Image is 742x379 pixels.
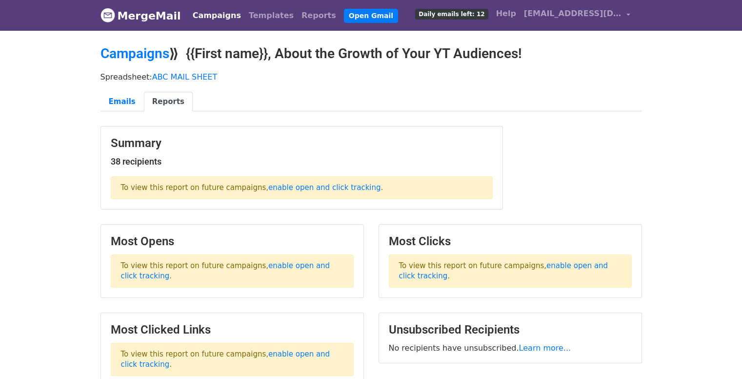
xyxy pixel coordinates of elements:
[111,254,354,288] p: To view this report on future campaigns, .
[492,4,520,23] a: Help
[245,6,298,25] a: Templates
[100,92,144,112] a: Emails
[144,92,193,112] a: Reports
[111,176,493,199] p: To view this report on future campaigns, .
[389,234,632,249] h3: Most Clicks
[100,45,642,62] h2: ⟫ {{First name}}, About the Growth of Your YT Audiences!
[415,9,488,20] span: Daily emails left: 12
[519,343,571,353] a: Learn more...
[524,8,622,20] span: [EMAIL_ADDRESS][DOMAIN_NAME]
[100,72,642,82] p: Spreadsheet:
[111,156,493,167] h5: 38 recipients
[344,9,398,23] a: Open Gmail
[411,4,492,23] a: Daily emails left: 12
[520,4,634,27] a: [EMAIL_ADDRESS][DOMAIN_NAME]
[152,72,218,82] a: ABC MAIL SHEET
[298,6,340,25] a: Reports
[111,343,354,376] p: To view this report on future campaigns, .
[100,45,169,62] a: Campaigns
[100,5,181,26] a: MergeMail
[389,343,632,353] p: No recipients have unsubscribed.
[111,323,354,337] h3: Most Clicked Links
[111,136,493,150] h3: Summary
[389,254,632,288] p: To view this report on future campaigns, .
[189,6,245,25] a: Campaigns
[111,234,354,249] h3: Most Opens
[268,183,381,192] a: enable open and click tracking
[100,8,115,22] img: MergeMail logo
[389,323,632,337] h3: Unsubscribed Recipients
